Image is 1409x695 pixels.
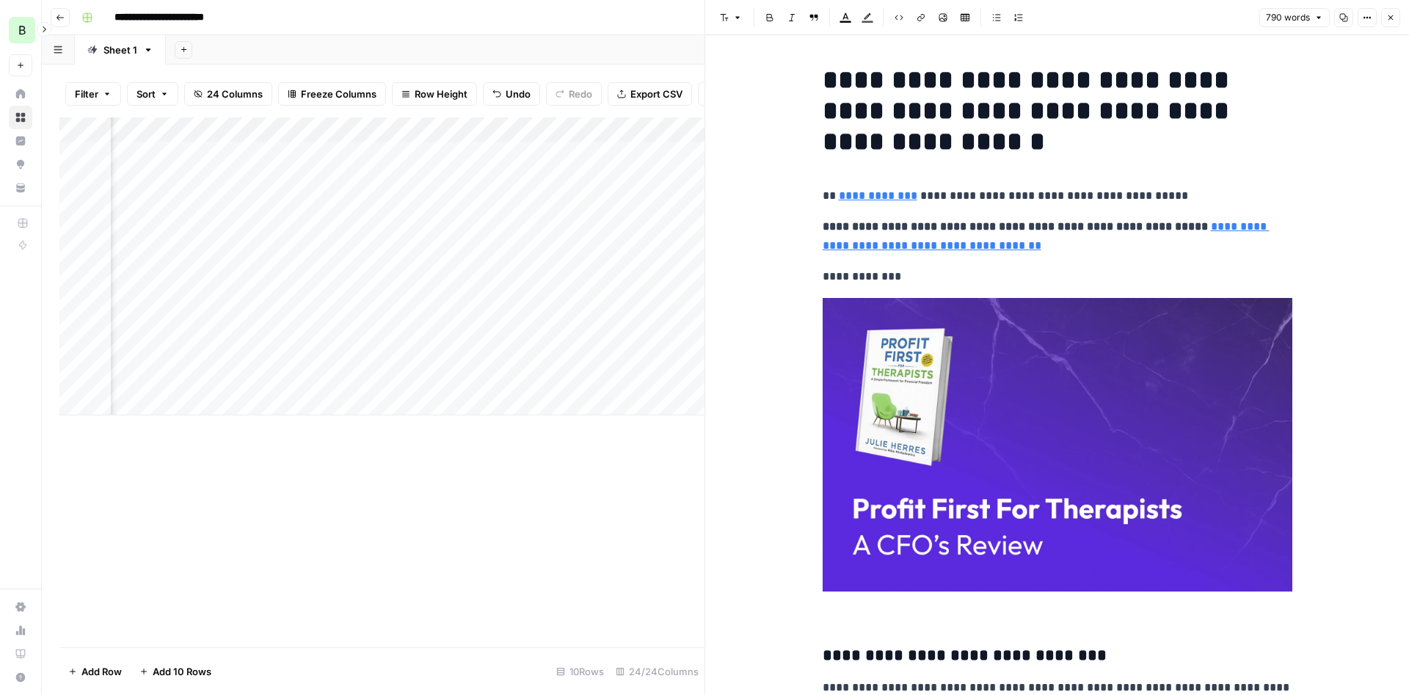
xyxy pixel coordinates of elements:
span: Add Row [81,664,122,679]
button: 24 Columns [184,82,272,106]
span: Add 10 Rows [153,664,211,679]
button: Add 10 Rows [131,660,220,683]
button: Row Height [392,82,477,106]
a: Opportunities [9,153,32,176]
a: Usage [9,619,32,642]
span: Sort [136,87,156,101]
a: Sheet 1 [75,35,166,65]
div: Sheet 1 [103,43,137,57]
span: Export CSV [630,87,682,101]
button: 790 words [1259,8,1330,27]
span: B [18,21,26,39]
button: Redo [546,82,602,106]
span: Freeze Columns [301,87,376,101]
span: Filter [75,87,98,101]
button: Filter [65,82,121,106]
span: Row Height [415,87,467,101]
button: Freeze Columns [278,82,386,106]
a: Your Data [9,176,32,200]
button: Add Row [59,660,131,683]
span: 790 words [1266,11,1310,24]
div: 10 Rows [550,660,610,683]
button: Help + Support [9,666,32,689]
a: Home [9,82,32,106]
button: Workspace: Bennett Financials [9,12,32,48]
span: Redo [569,87,592,101]
button: Sort [127,82,178,106]
div: 24/24 Columns [610,660,704,683]
a: Browse [9,106,32,129]
button: Undo [483,82,540,106]
a: Learning Hub [9,642,32,666]
span: Undo [506,87,531,101]
span: 24 Columns [207,87,263,101]
button: Export CSV [608,82,692,106]
a: Insights [9,129,32,153]
a: Settings [9,595,32,619]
